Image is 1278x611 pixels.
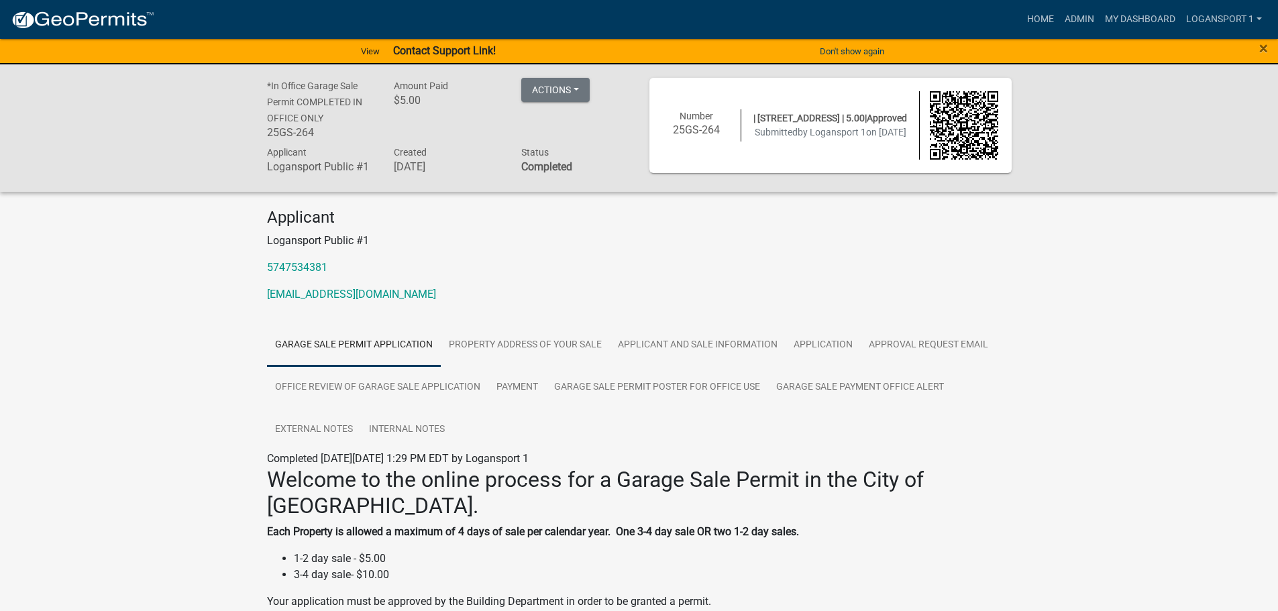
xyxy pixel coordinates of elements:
[294,551,1012,567] li: 1-2 day sale - $5.00
[521,147,549,158] span: Status
[267,366,488,409] a: Office Review of Garage Sale Application
[861,324,996,367] a: Approval Request Email
[814,40,890,62] button: Don't show again
[267,288,436,300] a: [EMAIL_ADDRESS][DOMAIN_NAME]
[680,111,713,121] span: Number
[267,467,1012,518] h2: Welcome to the online process for a Garage Sale Permit in the City of [GEOGRAPHIC_DATA].
[394,160,501,173] h6: [DATE]
[294,567,1012,583] li: 3-4 day sale- $10.00
[798,127,866,137] span: by Logansport 1
[768,366,952,409] a: Garage Sale Payment Office Alert
[1259,40,1268,56] button: Close
[546,366,768,409] a: Garage Sale Permit Poster for Office Use
[361,408,453,451] a: Internal Notes
[521,160,572,173] strong: Completed
[267,408,361,451] a: External Notes
[663,123,731,136] h6: 25GS-264
[267,324,441,367] a: Garage Sale Permit Application
[394,147,427,158] span: Created
[1259,39,1268,58] span: ×
[1100,7,1181,32] a: My Dashboard
[356,40,385,62] a: View
[267,147,307,158] span: Applicant
[267,525,799,538] strong: Each Property is allowed a maximum of 4 days of sale per calendar year. One 3-4 day sale OR two 1...
[488,366,546,409] a: Payment
[267,80,362,123] span: *In Office Garage Sale Permit COMPLETED IN OFFICE ONLY
[267,208,1012,227] h4: Applicant
[753,113,907,123] span: | [STREET_ADDRESS] | 5.00|Approved
[1022,7,1059,32] a: Home
[521,78,590,102] button: Actions
[267,452,529,465] span: Completed [DATE][DATE] 1:29 PM EDT by Logansport 1
[394,94,501,107] h6: $5.00
[441,324,610,367] a: PROPERTY ADDRESS OF YOUR SALE
[267,126,374,139] h6: 25GS-264
[786,324,861,367] a: Application
[610,324,786,367] a: Applicant and Sale Information
[755,127,906,137] span: Submitted on [DATE]
[1181,7,1267,32] a: Logansport 1
[930,91,998,160] img: QR code
[267,261,327,274] a: 5747534381
[1059,7,1100,32] a: Admin
[394,80,448,91] span: Amount Paid
[267,233,1012,249] p: Logansport Public #1
[267,160,374,173] h6: Logansport Public #1
[393,44,496,57] strong: Contact Support Link!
